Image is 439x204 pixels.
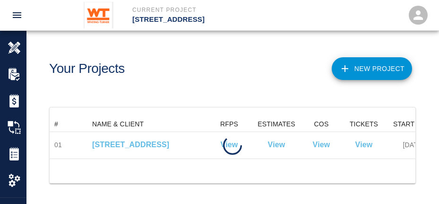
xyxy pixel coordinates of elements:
[220,116,238,132] div: RFPS
[84,2,113,28] img: Whiting-Turner
[50,116,87,132] div: #
[206,116,253,132] div: RFPS
[253,116,300,132] div: ESTIMATES
[300,116,343,132] div: COS
[332,57,412,80] button: New Project
[258,116,295,132] div: ESTIMATES
[355,139,373,151] a: View
[132,6,271,14] p: Current Project
[54,140,62,150] div: 01
[49,61,125,77] h1: Your Projects
[92,116,144,132] div: NAME & CLIENT
[54,116,58,132] div: #
[221,139,238,151] a: View
[6,4,28,27] button: open drawer
[313,139,330,151] a: View
[87,116,206,132] div: NAME & CLIENT
[132,14,271,25] p: [STREET_ADDRESS]
[343,116,385,132] div: TICKETS
[350,116,378,132] div: TICKETS
[314,116,329,132] div: COS
[268,139,285,151] a: View
[393,116,434,132] div: START DATE
[92,139,201,151] a: [STREET_ADDRESS]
